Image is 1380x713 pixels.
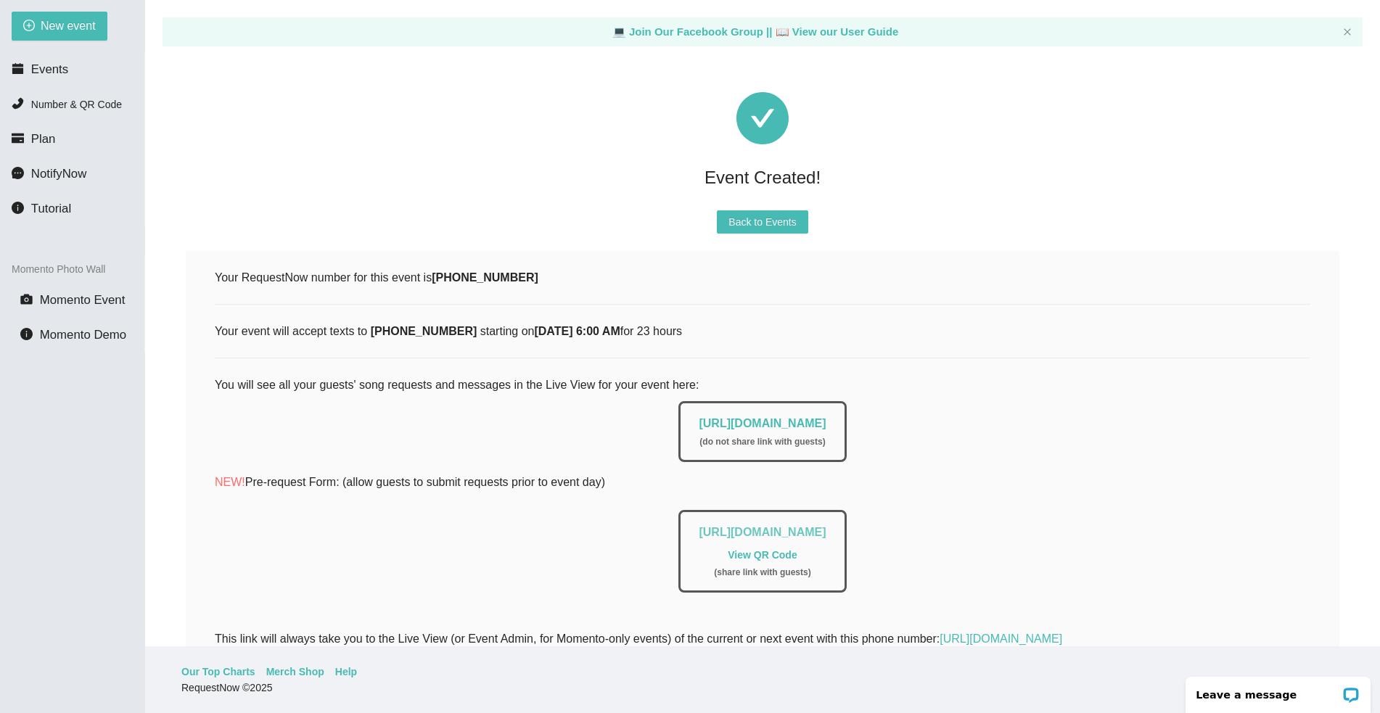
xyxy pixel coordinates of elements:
[12,12,107,41] button: plus-circleNew event
[534,325,620,337] b: [DATE] 6:00 AM
[699,435,826,449] div: ( do not share link with guests )
[31,62,68,76] span: Events
[23,20,35,33] span: plus-circle
[215,630,1310,648] div: This link will always take you to the Live View (or Event Admin, for Momento-only events) of the ...
[12,62,24,75] span: calendar
[40,293,126,307] span: Momento Event
[699,566,826,580] div: ( share link with guests )
[940,632,1062,645] a: [URL][DOMAIN_NAME]
[215,322,1310,340] div: Your event will accept texts to starting on for 23 hours
[186,162,1339,193] div: Event Created!
[432,271,538,284] b: [PHONE_NUMBER]
[12,167,24,179] span: message
[728,214,796,230] span: Back to Events
[181,680,1340,696] div: RequestNow © 2025
[31,99,122,110] span: Number & QR Code
[31,132,56,146] span: Plan
[215,476,245,488] span: NEW!
[41,17,96,35] span: New event
[215,473,1310,491] p: Pre-request Form: (allow guests to submit requests prior to event day)
[776,25,899,38] a: laptop View our User Guide
[612,25,776,38] a: laptop Join Our Facebook Group ||
[12,202,24,214] span: info-circle
[612,25,626,38] span: laptop
[1343,28,1352,36] span: close
[215,376,1310,611] div: You will see all your guests' song requests and messages in the Live View for your event here:
[728,549,797,561] a: View QR Code
[20,293,33,305] span: camera
[736,92,789,144] span: check-circle
[1176,667,1380,713] iframe: LiveChat chat widget
[717,210,808,234] button: Back to Events
[266,664,324,680] a: Merch Shop
[371,325,477,337] b: [PHONE_NUMBER]
[699,526,826,538] a: [URL][DOMAIN_NAME]
[20,328,33,340] span: info-circle
[699,417,826,429] a: [URL][DOMAIN_NAME]
[31,202,71,215] span: Tutorial
[31,167,86,181] span: NotifyNow
[335,664,357,680] a: Help
[181,664,255,680] a: Our Top Charts
[776,25,789,38] span: laptop
[215,271,538,284] span: Your RequestNow number for this event is
[12,97,24,110] span: phone
[1343,28,1352,37] button: close
[40,328,126,342] span: Momento Demo
[12,132,24,144] span: credit-card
